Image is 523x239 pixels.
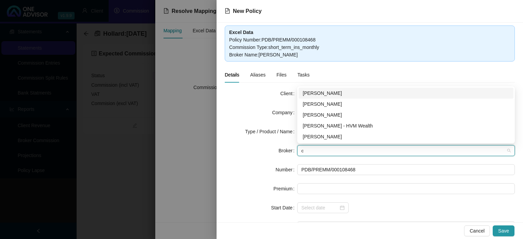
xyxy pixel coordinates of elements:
[299,131,513,142] div: Carla Roodt
[303,133,509,140] div: [PERSON_NAME]
[280,88,297,99] label: Client
[279,145,297,156] label: Broker
[299,88,513,99] div: Cheryl-Anne Chislett
[233,8,261,14] span: New Policy
[493,225,514,236] button: Save
[225,8,230,14] span: file-text
[303,100,509,108] div: [PERSON_NAME]
[299,99,513,109] div: Bronwyn Desplace
[299,120,513,131] div: Bronwyn Desplace - HVM Wealth
[470,227,485,235] span: Cancel
[273,183,297,194] label: Premium
[299,109,513,120] div: Chanel Francis
[303,122,509,130] div: [PERSON_NAME] - HVM Wealth
[303,111,509,119] div: [PERSON_NAME]
[251,221,297,232] label: New Business Type
[229,30,253,35] b: Excel Data
[245,126,297,137] label: Type / Product / Name
[303,89,509,97] div: [PERSON_NAME]
[464,225,490,236] button: Cancel
[301,204,338,211] input: Select date
[275,164,297,175] label: Number
[272,107,297,118] label: Company
[498,227,509,235] span: Save
[298,72,310,77] span: Tasks
[229,44,510,51] div: Commission Type : short_term_ins_monthly
[225,72,239,77] span: Details
[250,72,266,77] span: Aliases
[229,36,510,44] div: Policy Number : PDB/PREMM/000108468
[229,51,510,58] div: Broker Name : [PERSON_NAME]
[276,72,287,77] span: Files
[271,202,297,213] label: Start Date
